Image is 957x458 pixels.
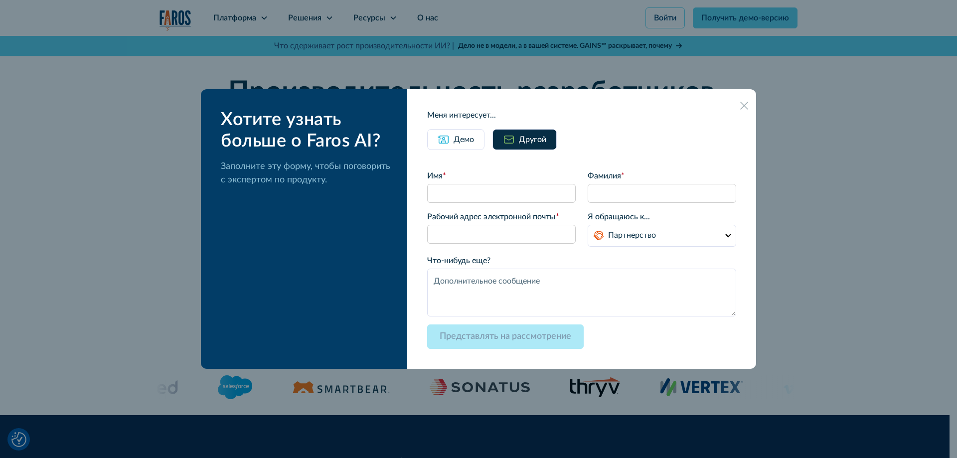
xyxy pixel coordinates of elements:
[427,324,584,349] input: Представлять на рассмотрение
[588,172,621,180] font: Фамилия
[427,172,443,180] font: Имя
[427,213,556,221] font: Рабочий адрес электронной почты
[519,136,546,144] font: Другой
[454,136,474,144] font: Демо
[427,170,736,349] form: Форма электронной почты
[221,162,390,184] font: Заполните эту форму, чтобы поговорить с экспертом по продукту.
[588,213,650,221] font: Я обращаюсь к...
[427,257,490,265] font: Что-нибудь еще?
[427,111,496,119] font: Меня интересует...
[221,111,380,150] font: Хотите узнать больше о Faros AI?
